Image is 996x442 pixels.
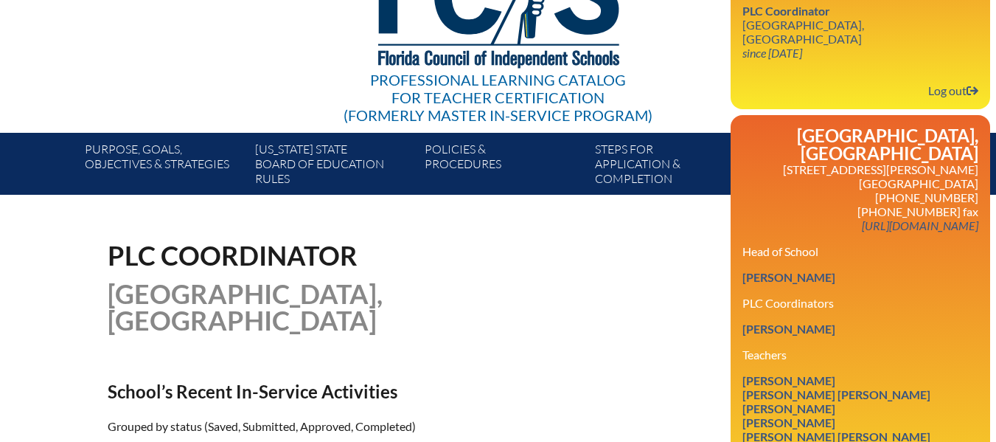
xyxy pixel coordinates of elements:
a: Policies &Procedures [419,139,588,195]
a: [US_STATE] StateBoard of Education rules [249,139,419,195]
h2: School’s Recent In-Service Activities [108,381,627,402]
a: [PERSON_NAME] [736,398,841,418]
h3: Head of School [742,244,978,258]
h3: PLC Coordinators [742,296,978,310]
a: [URL][DOMAIN_NAME] [856,215,984,235]
p: Grouped by status (Saved, Submitted, Approved, Completed) [108,417,627,436]
a: Log outLog out [922,80,984,100]
h2: [GEOGRAPHIC_DATA], [GEOGRAPHIC_DATA] [742,127,978,162]
a: [PERSON_NAME] [736,319,841,339]
span: PLC Coordinator [742,4,830,18]
div: Professional Learning Catalog (formerly Master In-service Program) [344,71,652,124]
svg: Log out [967,85,978,97]
a: Purpose, goals,objectives & strategies [79,139,248,195]
a: PLC Coordinator [GEOGRAPHIC_DATA], [GEOGRAPHIC_DATA] since [DATE] [736,1,984,63]
a: [PERSON_NAME] [736,267,841,287]
span: for Teacher Certification [391,89,605,106]
p: [STREET_ADDRESS][PERSON_NAME] [GEOGRAPHIC_DATA] [PHONE_NUMBER] [PHONE_NUMBER] fax [742,162,978,232]
a: [PERSON_NAME] [736,412,841,432]
a: Steps forapplication & completion [589,139,759,195]
a: [PERSON_NAME] [736,370,841,390]
a: [PERSON_NAME] [PERSON_NAME] [736,384,936,404]
h3: Teachers [742,348,978,362]
span: PLC Coordinator [108,239,358,272]
span: [GEOGRAPHIC_DATA], [GEOGRAPHIC_DATA] [108,277,383,336]
i: since [DATE] [742,46,802,60]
